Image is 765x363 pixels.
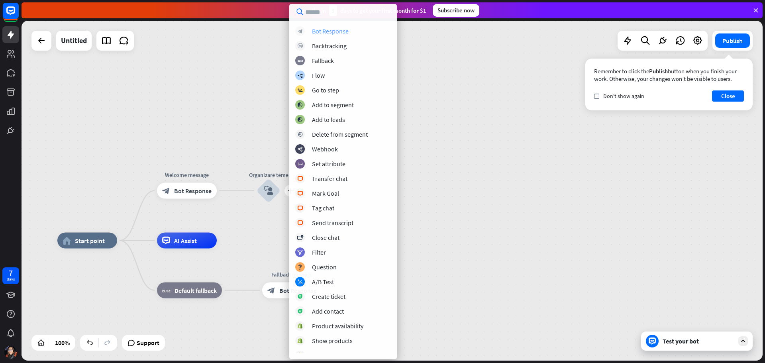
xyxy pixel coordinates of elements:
div: Fallback [312,57,334,65]
div: Subscribe now [433,4,479,17]
button: Open LiveChat chat widget [6,3,30,27]
span: Support [137,336,159,349]
div: Remember to click the button when you finish your work. Otherwise, your changes won’t be visible ... [594,67,744,82]
div: Transfer chat [312,175,347,182]
i: block_goto [297,88,303,93]
div: Backtracking [312,42,347,50]
i: block_backtracking [298,43,303,49]
span: Publish [649,67,668,75]
div: Tag chat [312,204,334,212]
i: block_bot_response [267,286,275,294]
i: plus [288,188,294,194]
a: 7 days [2,267,19,284]
div: Untitled [61,31,87,51]
i: block_add_to_segment [297,117,303,122]
i: block_delete_from_segment [298,132,303,137]
div: Close chat [312,233,339,241]
div: A/B Test [312,278,334,286]
div: Test your bot [663,337,734,345]
button: Publish [715,33,750,48]
i: block_close_chat [297,235,303,240]
div: Flow [312,71,325,79]
i: builder_tree [297,73,303,78]
i: webhooks [298,147,303,152]
span: AI Assist [174,237,197,245]
div: Welcome message [151,171,223,179]
div: Add to leads [312,116,345,124]
div: Product availability [312,322,363,330]
div: Add to segment [312,101,354,109]
div: Add contact [312,307,344,315]
div: Create ticket [312,292,345,300]
div: Bot Response [312,27,349,35]
div: 7 [9,269,13,277]
div: Show products [312,337,353,345]
div: 100% [53,336,72,349]
div: Go to step [312,86,339,94]
div: days [7,277,15,282]
div: Mark Goal [312,189,339,197]
button: Close [712,90,744,102]
span: Start point [75,237,105,245]
i: home_2 [63,237,71,245]
div: Fallback message [256,271,328,279]
i: block_fallback [298,58,303,63]
i: block_livechat [297,206,303,211]
div: Organizare teme [245,171,292,179]
div: Delete from segment [312,130,368,138]
i: block_question [298,265,302,270]
div: Set attribute [312,160,345,168]
div: Question [312,263,337,271]
i: block_fallback [162,286,171,294]
i: block_bot_response [162,187,170,195]
i: block_set_attribute [298,161,303,167]
i: block_ab_testing [298,279,303,285]
div: Filter [312,248,326,256]
div: Send transcript [312,219,353,227]
div: Webhook [312,145,338,153]
div: Order status [312,351,345,359]
span: Bot Response [279,286,317,294]
i: block_user_input [264,186,273,196]
i: block_livechat [297,220,303,226]
span: Default fallback [175,286,217,294]
i: block_bot_response [298,29,303,34]
span: Bot Response [174,187,212,195]
span: Don't show again [603,92,644,100]
i: block_add_to_segment [297,102,303,108]
i: block_livechat [297,176,303,181]
i: filter [297,250,303,255]
i: block_livechat [297,191,303,196]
